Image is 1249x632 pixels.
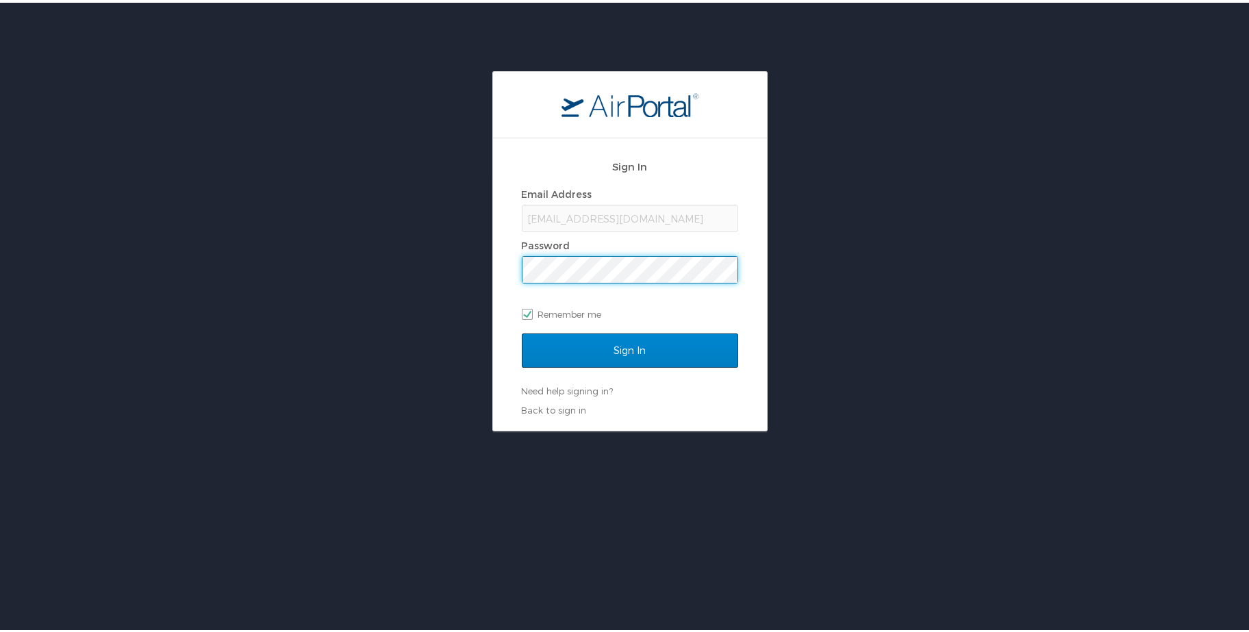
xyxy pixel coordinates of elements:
label: Remember me [522,301,738,322]
h2: Sign In [522,156,738,172]
label: Password [522,237,570,249]
a: Back to sign in [522,402,587,413]
input: Sign In [522,331,738,365]
img: logo [562,90,698,114]
label: Email Address [522,186,592,197]
a: Need help signing in? [522,383,614,394]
